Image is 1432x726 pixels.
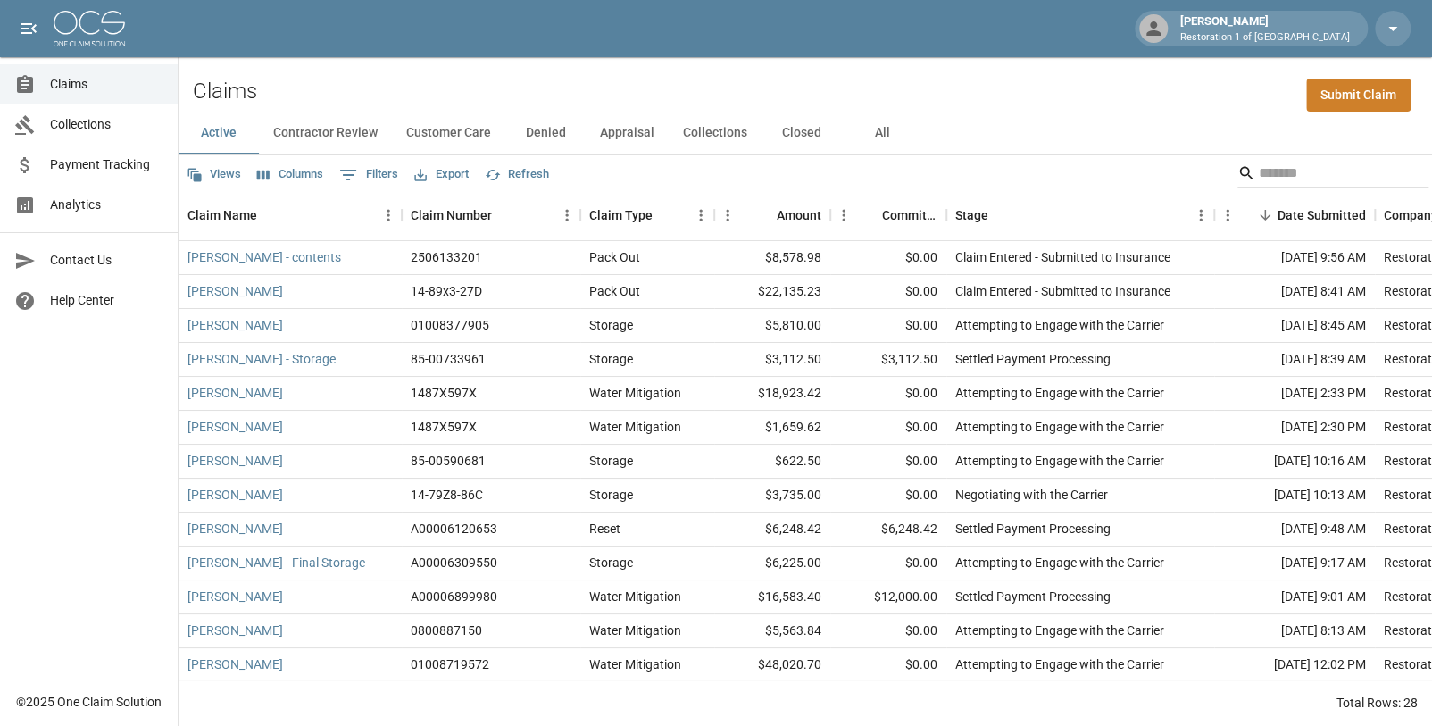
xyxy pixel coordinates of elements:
[554,202,580,229] button: Menu
[988,203,1013,228] button: Sort
[714,547,830,580] div: $6,225.00
[589,655,681,673] div: Water Mitigation
[187,418,283,436] a: [PERSON_NAME]
[714,513,830,547] div: $6,248.42
[411,418,477,436] div: 1487X597X
[505,112,586,154] button: Denied
[714,241,830,275] div: $8,578.98
[257,203,282,228] button: Sort
[259,112,392,154] button: Contractor Review
[589,384,681,402] div: Water Mitigation
[392,112,505,154] button: Customer Care
[955,554,1164,572] div: Attempting to Engage with the Carrier
[193,79,257,104] h2: Claims
[187,190,257,240] div: Claim Name
[714,580,830,614] div: $16,583.40
[830,275,946,309] div: $0.00
[179,112,259,154] button: Active
[411,282,482,300] div: 14-89x3-27D
[955,452,1164,470] div: Attempting to Engage with the Carrier
[187,655,283,673] a: [PERSON_NAME]
[955,350,1111,368] div: Settled Payment Processing
[1173,13,1357,45] div: [PERSON_NAME]
[955,622,1164,639] div: Attempting to Engage with the Carrier
[187,622,283,639] a: [PERSON_NAME]
[714,377,830,411] div: $18,923.42
[411,384,477,402] div: 1487X597X
[1306,79,1411,112] a: Submit Claim
[411,655,489,673] div: 01008719572
[857,203,882,228] button: Sort
[714,648,830,682] div: $48,020.70
[762,112,842,154] button: Closed
[830,343,946,377] div: $3,112.50
[187,350,336,368] a: [PERSON_NAME] - Storage
[589,418,681,436] div: Water Mitigation
[653,203,678,228] button: Sort
[946,190,1214,240] div: Stage
[830,190,946,240] div: Committed Amount
[182,161,246,188] button: Views
[589,622,681,639] div: Water Mitigation
[1214,614,1375,648] div: [DATE] 8:13 AM
[580,190,714,240] div: Claim Type
[411,622,482,639] div: 0800887150
[1187,202,1214,229] button: Menu
[955,520,1111,538] div: Settled Payment Processing
[955,588,1111,605] div: Settled Payment Processing
[411,316,489,334] div: 01008377905
[492,203,517,228] button: Sort
[187,384,283,402] a: [PERSON_NAME]
[955,418,1164,436] div: Attempting to Engage with the Carrier
[1214,309,1375,343] div: [DATE] 8:45 AM
[50,75,163,94] span: Claims
[402,190,580,240] div: Claim Number
[50,115,163,134] span: Collections
[777,190,821,240] div: Amount
[589,282,640,300] div: Pack Out
[54,11,125,46] img: ocs-logo-white-transparent.png
[830,411,946,445] div: $0.00
[411,350,486,368] div: 85-00733961
[830,241,946,275] div: $0.00
[411,248,482,266] div: 2506133201
[1214,547,1375,580] div: [DATE] 9:17 AM
[1214,479,1375,513] div: [DATE] 10:13 AM
[589,588,681,605] div: Water Mitigation
[1214,275,1375,309] div: [DATE] 8:41 AM
[830,547,946,580] div: $0.00
[1180,30,1350,46] p: Restoration 1 of [GEOGRAPHIC_DATA]
[955,384,1164,402] div: Attempting to Engage with the Carrier
[187,486,283,504] a: [PERSON_NAME]
[589,452,633,470] div: Storage
[955,316,1164,334] div: Attempting to Engage with the Carrier
[586,112,669,154] button: Appraisal
[1336,694,1418,712] div: Total Rows: 28
[179,190,402,240] div: Claim Name
[16,693,162,711] div: © 2025 One Claim Solution
[955,248,1170,266] div: Claim Entered - Submitted to Insurance
[187,248,341,266] a: [PERSON_NAME] - contents
[1214,411,1375,445] div: [DATE] 2:30 PM
[1214,190,1375,240] div: Date Submitted
[410,161,473,188] button: Export
[1214,648,1375,682] div: [DATE] 12:02 PM
[50,196,163,214] span: Analytics
[589,520,620,538] div: Reset
[830,614,946,648] div: $0.00
[669,112,762,154] button: Collections
[714,411,830,445] div: $1,659.62
[11,11,46,46] button: open drawer
[714,343,830,377] div: $3,112.50
[50,291,163,310] span: Help Center
[187,520,283,538] a: [PERSON_NAME]
[589,316,633,334] div: Storage
[714,309,830,343] div: $5,810.00
[187,554,365,572] a: [PERSON_NAME] - Final Storage
[830,479,946,513] div: $0.00
[411,452,486,470] div: 85-00590681
[1214,377,1375,411] div: [DATE] 2:33 PM
[253,161,328,188] button: Select columns
[955,190,988,240] div: Stage
[955,282,1170,300] div: Claim Entered - Submitted to Insurance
